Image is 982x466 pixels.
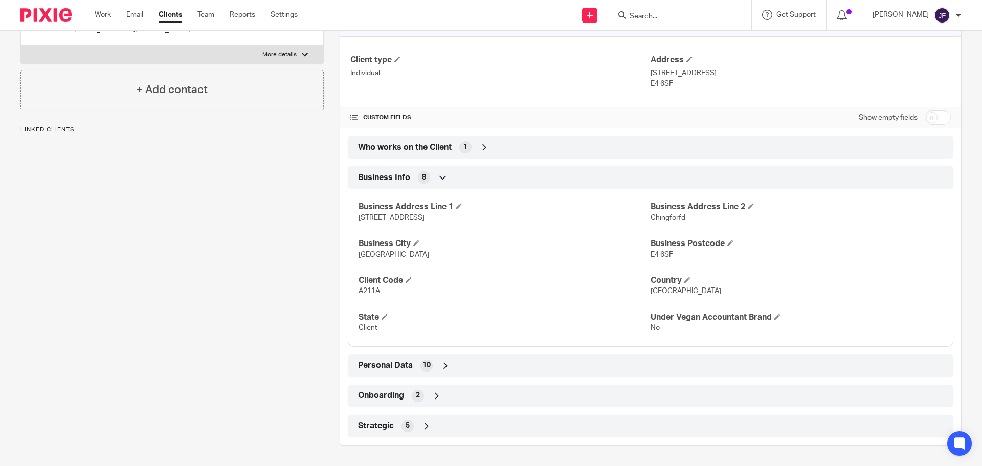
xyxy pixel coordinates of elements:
p: Individual [350,68,651,78]
p: More details [262,51,297,59]
h4: Client type [350,55,651,65]
p: E4 6SF [651,79,951,89]
label: Show empty fields [859,113,918,123]
h4: Business Postcode [651,238,943,249]
span: 1 [463,142,467,152]
a: Reports [230,10,255,20]
h4: State [359,312,651,323]
span: 8 [422,172,426,183]
span: [GEOGRAPHIC_DATA] [651,287,721,295]
span: 5 [406,420,410,431]
h4: Country [651,275,943,286]
span: No [651,324,660,331]
h4: Business City [359,238,651,249]
h4: Business Address Line 1 [359,202,651,212]
h4: + Add contact [136,82,208,98]
span: Who works on the Client [358,142,452,153]
span: [STREET_ADDRESS] [359,214,425,221]
a: Work [95,10,111,20]
a: Team [197,10,214,20]
span: Client [359,324,377,331]
h4: Client Code [359,275,651,286]
span: [GEOGRAPHIC_DATA] [359,251,429,258]
span: 2 [416,390,420,401]
h4: Under Vegan Accountant Brand [651,312,943,323]
span: Personal Data [358,360,413,371]
span: 10 [422,360,431,370]
h4: Business Address Line 2 [651,202,943,212]
h4: CUSTOM FIELDS [350,114,651,122]
img: Pixie [20,8,72,22]
a: Clients [159,10,182,20]
input: Search [629,12,721,21]
a: Settings [271,10,298,20]
p: [STREET_ADDRESS] [651,68,951,78]
img: svg%3E [934,7,950,24]
h4: Address [651,55,951,65]
span: A211A [359,287,380,295]
span: Business Info [358,172,410,183]
a: Email [126,10,143,20]
span: Get Support [776,11,816,18]
span: Chingforfd [651,214,685,221]
p: Linked clients [20,126,324,134]
span: Strategic [358,420,394,431]
p: [PERSON_NAME] [873,10,929,20]
span: E4 6SF [651,251,673,258]
span: Onboarding [358,390,404,401]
